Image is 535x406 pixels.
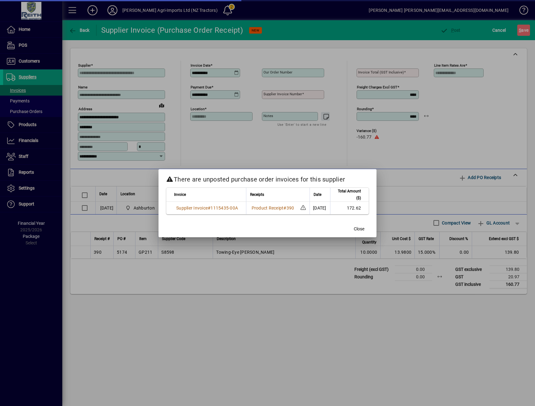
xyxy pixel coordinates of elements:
span: # [283,205,286,210]
span: Product Receipt [252,205,284,210]
a: Product Receipt#390 [249,205,296,211]
button: Close [349,224,369,235]
td: 172.62 [330,202,369,214]
span: Invoice [174,191,186,198]
span: 390 [286,205,294,210]
a: Supplier Invoice#1115435-00A [174,205,240,211]
h2: There are unposted purchase order invoices for this supplier [159,169,376,187]
span: # [208,205,211,210]
td: [DATE] [310,202,330,214]
span: Close [354,226,364,232]
span: Date [314,191,321,198]
span: 1115435-00A [211,205,238,210]
span: Total Amount ($) [334,188,361,201]
span: Supplier Invoice [176,205,208,210]
span: Receipts [250,191,264,198]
